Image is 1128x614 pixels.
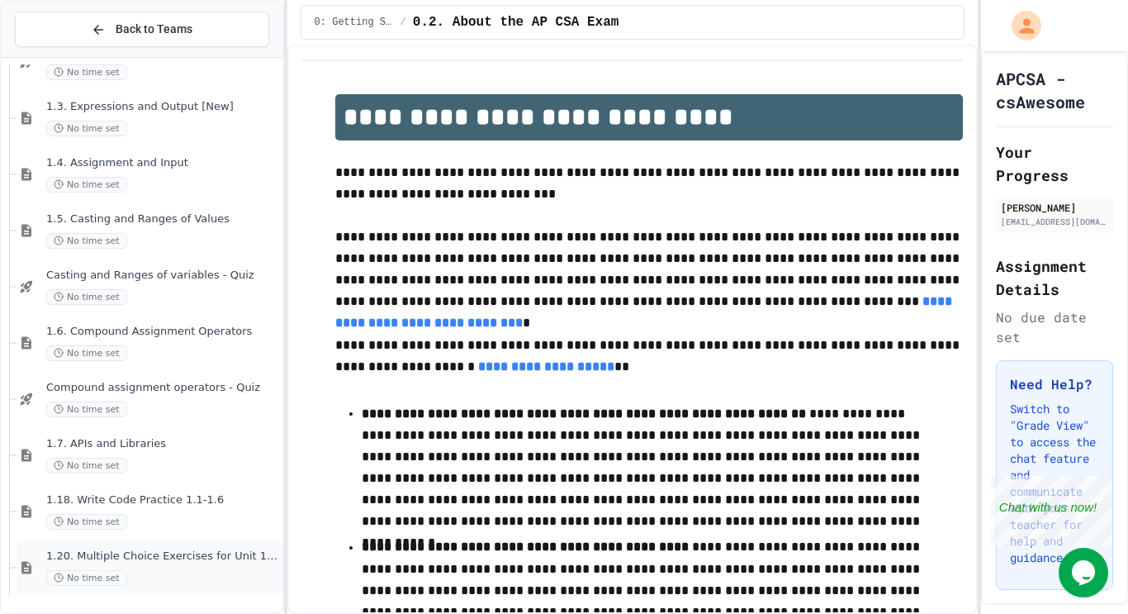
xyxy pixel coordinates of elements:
[996,307,1113,347] div: No due date set
[46,458,127,474] span: No time set
[46,156,279,170] span: 1.4. Assignment and Input
[400,16,406,29] span: /
[46,325,279,339] span: 1.6. Compound Assignment Operators
[46,212,279,226] span: 1.5. Casting and Ranges of Values
[46,345,127,361] span: No time set
[996,67,1113,113] h1: APCSA - csAwesome
[1001,200,1108,215] div: [PERSON_NAME]
[413,12,619,32] span: 0.2. About the AP CSA Exam
[315,16,394,29] span: 0: Getting Started
[46,402,127,417] span: No time set
[46,289,127,305] span: No time set
[46,177,127,193] span: No time set
[46,233,127,249] span: No time set
[46,493,279,507] span: 1.18. Write Code Practice 1.1-1.6
[996,140,1113,187] h2: Your Progress
[46,64,127,80] span: No time set
[1059,548,1111,597] iframe: chat widget
[46,100,279,114] span: 1.3. Expressions and Output [New]
[1001,216,1108,228] div: [EMAIL_ADDRESS][DOMAIN_NAME]
[46,570,127,586] span: No time set
[46,437,279,451] span: 1.7. APIs and Libraries
[991,476,1111,546] iframe: chat widget
[15,12,269,47] button: Back to Teams
[1010,401,1099,566] p: Switch to "Grade View" to access the chat feature and communicate with your teacher for help and ...
[116,21,192,38] span: Back to Teams
[46,514,127,530] span: No time set
[46,121,127,136] span: No time set
[996,255,1113,301] h2: Assignment Details
[1010,374,1099,394] h3: Need Help?
[46,550,279,564] span: 1.20. Multiple Choice Exercises for Unit 1a (1.1-1.6)
[46,269,279,283] span: Casting and Ranges of variables - Quiz
[994,7,1045,45] div: My Account
[46,381,279,395] span: Compound assignment operators - Quiz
